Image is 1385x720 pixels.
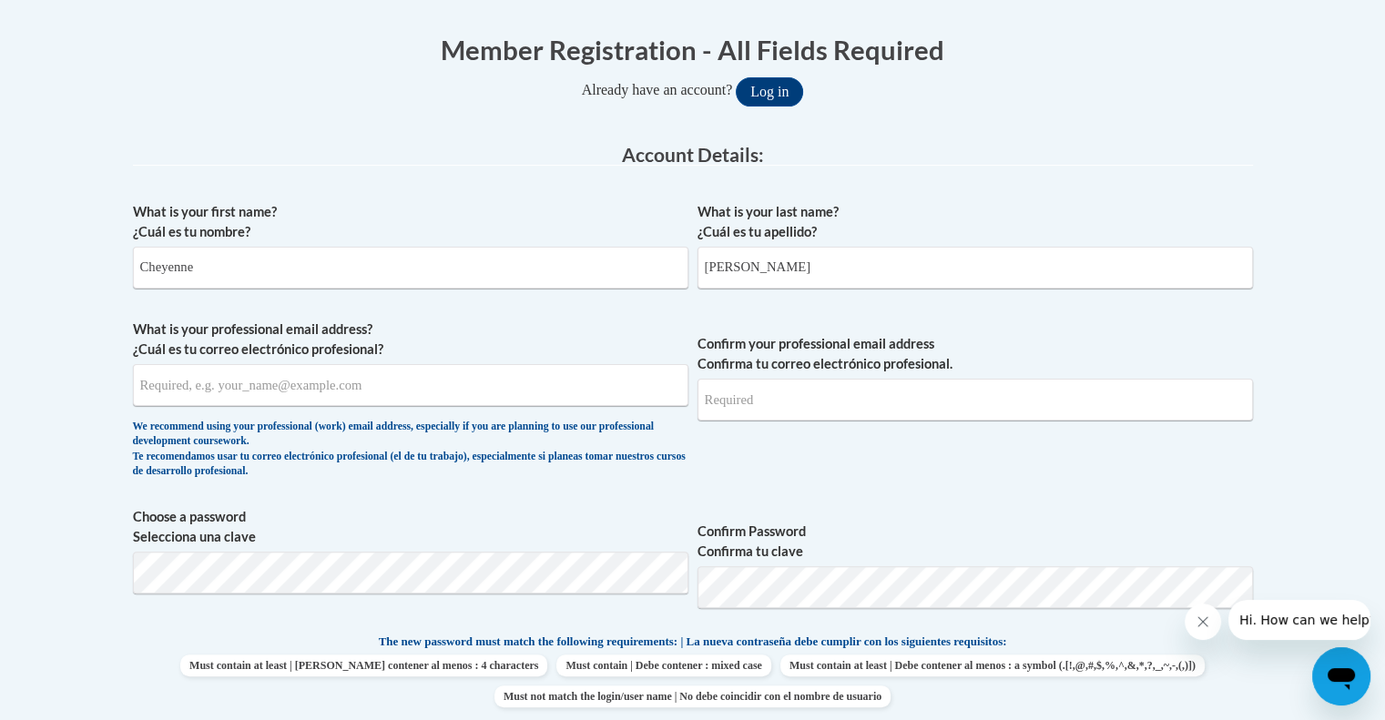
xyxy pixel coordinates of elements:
[180,654,547,676] span: Must contain at least | [PERSON_NAME] contener al menos : 4 characters
[133,247,688,289] input: Metadata input
[622,143,764,166] span: Account Details:
[698,522,1253,562] label: Confirm Password Confirma tu clave
[133,319,688,360] label: What is your professional email address? ¿Cuál es tu correo electrónico profesional?
[698,334,1253,374] label: Confirm your professional email address Confirma tu correo electrónico profesional.
[1312,647,1370,705] iframe: Button to launch messaging window
[133,31,1253,68] h1: Member Registration - All Fields Required
[494,685,891,707] span: Must not match the login/user name | No debe coincidir con el nombre de usuario
[379,634,1007,650] span: The new password must match the following requirements: | La nueva contraseña debe cumplir con lo...
[698,202,1253,242] label: What is your last name? ¿Cuál es tu apellido?
[11,13,148,27] span: Hi. How can we help?
[780,654,1205,676] span: Must contain at least | Debe contener al menos : a symbol (.[!,@,#,$,%,^,&,*,?,_,~,-,(,)])
[698,247,1253,289] input: Metadata input
[133,420,688,480] div: We recommend using your professional (work) email address, especially if you are planning to use ...
[582,82,733,97] span: Already have an account?
[556,654,770,676] span: Must contain | Debe contener : mixed case
[133,507,688,547] label: Choose a password Selecciona una clave
[133,364,688,406] input: Metadata input
[1185,603,1221,640] iframe: Close message
[1228,600,1370,640] iframe: Message from company
[133,202,688,242] label: What is your first name? ¿Cuál es tu nombre?
[698,379,1253,421] input: Required
[736,77,803,106] button: Log in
